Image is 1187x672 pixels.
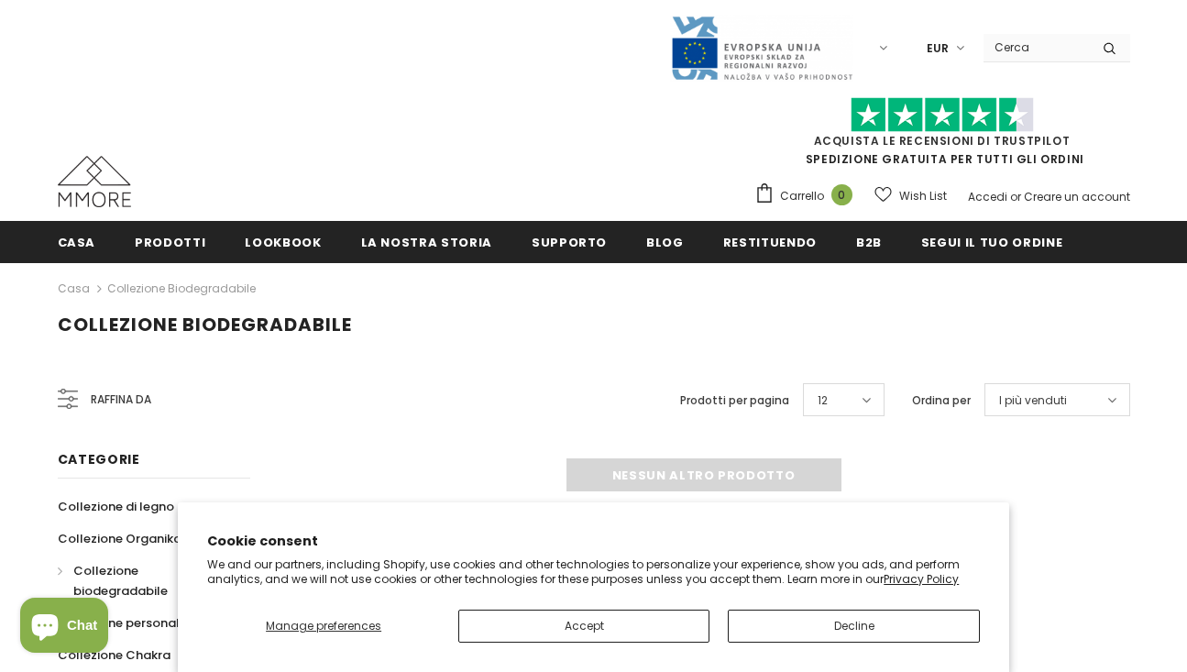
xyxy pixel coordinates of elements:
span: Segui il tuo ordine [921,234,1062,251]
a: Collezione biodegradabile [107,281,256,296]
span: Collezione personalizzata [58,614,217,632]
a: Collezione personalizzata [58,607,217,639]
a: Creare un account [1024,189,1130,204]
a: Restituendo [723,221,817,262]
a: Segui il tuo ordine [921,221,1062,262]
a: B2B [856,221,882,262]
span: Casa [58,234,96,251]
span: Collezione biodegradabile [73,562,168,600]
span: Blog [646,234,684,251]
span: or [1010,189,1021,204]
a: Collezione Organika [58,523,181,555]
span: Collezione biodegradabile [58,312,352,337]
a: La nostra storia [361,221,492,262]
a: Blog [646,221,684,262]
a: Lookbook [245,221,321,262]
a: Javni Razpis [670,39,853,55]
img: Fidati di Pilot Stars [851,97,1034,133]
span: Collezione di legno [58,498,174,515]
span: Manage preferences [266,618,381,633]
a: Privacy Policy [884,571,959,587]
a: Wish List [874,180,947,212]
a: Casa [58,278,90,300]
label: Prodotti per pagina [680,391,789,410]
a: Acquista le recensioni di TrustPilot [814,133,1071,149]
input: Search Site [984,34,1089,61]
a: Carrello 0 [754,182,862,210]
a: supporto [532,221,607,262]
p: We and our partners, including Shopify, use cookies and other technologies to personalize your ex... [207,557,980,586]
h2: Cookie consent [207,532,980,551]
span: Categorie [58,450,140,468]
a: Accedi [968,189,1007,204]
span: SPEDIZIONE GRATUITA PER TUTTI GLI ORDINI [754,105,1130,167]
span: Prodotti [135,234,205,251]
inbox-online-store-chat: Shopify online store chat [15,598,114,657]
span: supporto [532,234,607,251]
img: Javni Razpis [670,15,853,82]
span: Lookbook [245,234,321,251]
button: Manage preferences [207,610,440,643]
span: Carrello [780,187,824,205]
span: La nostra storia [361,234,492,251]
span: I più venduti [999,391,1067,410]
span: 0 [831,184,852,205]
span: Restituendo [723,234,817,251]
button: Decline [728,610,979,643]
span: Raffina da [91,390,151,410]
span: Collezione Organika [58,530,181,547]
img: Casi MMORE [58,156,131,207]
a: Collezione di legno [58,490,174,523]
a: Collezione biodegradabile [58,555,230,607]
span: EUR [927,39,949,58]
a: Prodotti [135,221,205,262]
label: Ordina per [912,391,971,410]
span: B2B [856,234,882,251]
span: 12 [818,391,828,410]
button: Accept [458,610,709,643]
span: Wish List [899,187,947,205]
a: Casa [58,221,96,262]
